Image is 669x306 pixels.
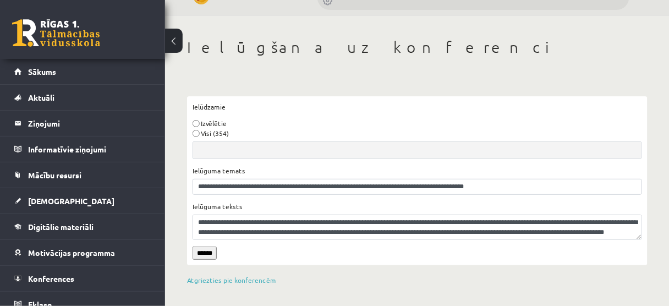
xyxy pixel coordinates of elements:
[14,136,151,162] a: Informatīvie ziņojumi
[14,85,151,110] a: Aktuāli
[14,266,151,291] a: Konferences
[187,38,648,57] h1: Ielūgšana uz konferenci
[14,240,151,265] a: Motivācijas programma
[12,19,100,47] a: Rīgas 1. Tālmācības vidusskola
[28,67,56,76] span: Sākums
[14,59,151,84] a: Sākums
[14,162,151,188] a: Mācību resursi
[28,136,151,162] legend: Informatīvie ziņojumi
[28,274,74,283] span: Konferences
[28,111,151,136] legend: Ziņojumi
[14,188,151,214] a: [DEMOGRAPHIC_DATA]
[28,248,115,258] span: Motivācijas programma
[28,92,54,102] span: Aktuāli
[28,196,114,206] span: [DEMOGRAPHIC_DATA]
[201,118,227,128] label: Izvēlētie
[193,102,226,112] label: Ielūdzamie
[193,166,245,176] label: Ielūguma temats
[187,276,276,285] a: Atgriezties pie konferencēm
[28,222,94,232] span: Digitālie materiāli
[201,128,229,138] label: Visi (354)
[193,201,243,211] label: Ielūguma teksts
[28,170,81,180] span: Mācību resursi
[14,111,151,136] a: Ziņojumi
[14,214,151,239] a: Digitālie materiāli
